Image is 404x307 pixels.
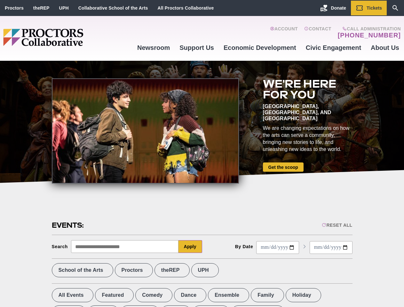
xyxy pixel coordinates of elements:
label: Family [251,288,284,302]
a: Tickets [351,1,387,15]
a: Search [387,1,404,15]
a: Contact [304,26,331,39]
div: Search [52,244,68,249]
a: Support Us [175,39,219,56]
a: Collaborative School of the Arts [78,5,148,11]
label: Ensemble [208,288,249,302]
h2: We're here for you [263,78,353,100]
label: All Events [52,288,94,302]
span: Call Administration [336,26,401,31]
a: UPH [59,5,69,11]
label: theREP [154,263,190,277]
a: Economic Development [219,39,301,56]
a: Civic Engagement [301,39,366,56]
a: All Proctors Collaborative [157,5,214,11]
a: About Us [366,39,404,56]
a: theREP [33,5,50,11]
a: [PHONE_NUMBER] [338,31,401,39]
a: Newsroom [132,39,175,56]
label: School of the Arts [52,263,113,277]
label: UPH [191,263,219,277]
a: Get the scoop [263,162,304,172]
a: Proctors [5,5,24,11]
h2: Events: [52,220,85,230]
label: Proctors [115,263,153,277]
label: Holiday [286,288,321,302]
div: We are changing expectations on how the arts can serve a community, bringing new stories to life,... [263,125,353,153]
div: Reset All [322,223,352,228]
label: Comedy [135,288,172,302]
div: By Date [235,244,253,249]
span: Tickets [367,5,382,11]
a: Account [270,26,298,39]
label: Dance [174,288,206,302]
img: Proctors logo [3,29,132,46]
button: Apply [178,240,202,253]
a: Donate [315,1,351,15]
div: [GEOGRAPHIC_DATA], [GEOGRAPHIC_DATA], and [GEOGRAPHIC_DATA] [263,103,353,122]
span: Donate [331,5,346,11]
label: Featured [95,288,134,302]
